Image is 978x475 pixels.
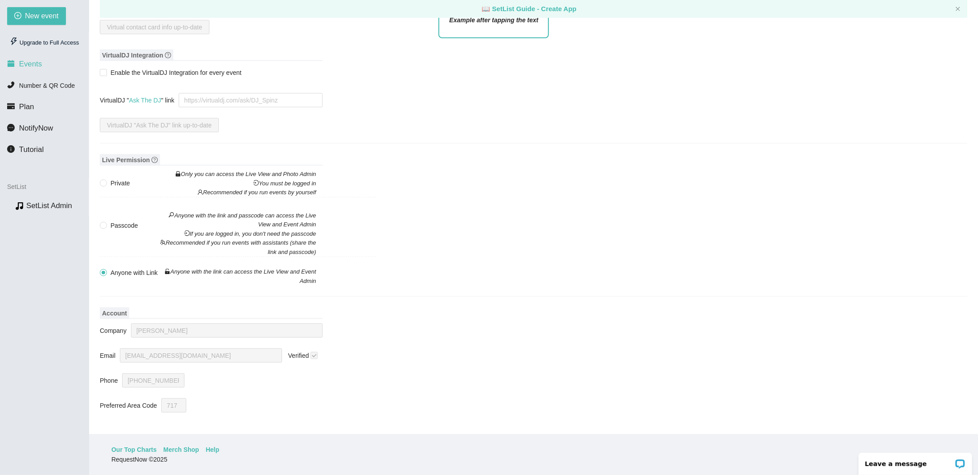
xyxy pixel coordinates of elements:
[19,82,75,89] span: Number & QR Code
[175,171,181,177] span: lock
[100,118,219,132] button: VirtualDJ "Ask The DJ" link up-to-date
[100,323,131,338] label: Company
[107,178,319,197] span: Private
[151,157,158,163] span: question-circle
[120,348,323,363] div: Verified
[253,180,259,186] span: login
[158,170,316,197] div: Only you can access the Live View and Photo Admin You must be logged in Recommended if you run ev...
[19,124,53,132] span: NotifyNow
[444,15,544,25] figcaption: Example after tapping the text
[955,6,961,12] button: close
[7,34,82,52] div: Upgrade to Full Access
[7,81,15,89] span: phone
[107,268,319,286] span: Anyone with Link
[19,102,34,111] span: Plan
[100,20,209,34] button: Virtual contact card info up-to-date
[7,145,15,153] span: info-circle
[7,102,15,110] span: credit-card
[482,5,577,12] a: laptop SetList Guide - Create App
[197,189,203,195] span: user
[100,307,129,319] span: Account
[100,348,120,363] label: Email
[160,240,166,246] span: team
[100,49,173,61] span: VirtualDJ Integration
[19,60,42,68] span: Events
[158,211,316,257] div: Anyone with the link and passcode can access the Live View and Event Admin If you are logged in, ...
[100,398,161,413] label: Preferred Area Code
[164,445,199,455] a: Merch Shop
[107,68,245,78] span: Enable the VirtualDJ Integration for every event
[129,97,161,104] a: Ask The DJ
[111,445,157,455] a: Our Top Charts
[168,212,174,218] span: key
[111,455,953,464] div: RequestNow © 2025
[100,154,160,166] span: Live Permission
[100,373,122,388] label: Phone
[7,124,15,131] span: message
[184,230,190,236] span: login
[10,37,18,45] span: thunderbolt
[482,5,490,12] span: laptop
[100,95,174,105] div: VirtualDJ " " link
[165,52,171,58] span: question-circle
[853,447,978,475] iframe: LiveChat chat widget
[19,145,44,154] span: Tutorial
[206,445,219,455] a: Help
[164,269,170,274] span: unlock
[26,201,72,210] a: SetList Admin
[25,10,59,21] span: New event
[7,60,15,67] span: calendar
[7,7,66,25] button: plus-circleNew event
[107,221,319,257] span: Passcode
[158,267,316,286] div: Anyone with the link can access the Live View and Event Admin
[14,12,21,20] span: plus-circle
